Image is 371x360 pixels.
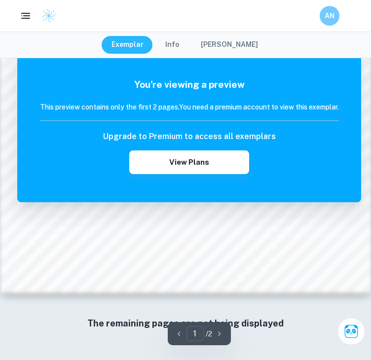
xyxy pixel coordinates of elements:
p: / 2 [206,328,212,339]
button: View Plans [129,150,249,174]
button: Exemplar [102,36,153,54]
h6: This preview contains only the first 2 pages. You need a premium account to view this exemplar. [40,102,339,112]
h6: The remaining pages are not being displayed [21,317,350,330]
a: Clastify logo [36,8,56,23]
button: Info [155,36,189,54]
h5: You're viewing a preview [40,77,339,92]
h6: AN [324,10,335,21]
img: Clastify logo [41,8,56,23]
button: AN [320,6,339,26]
button: [PERSON_NAME] [191,36,268,54]
h6: Upgrade to Premium to access all exemplars [103,131,276,143]
button: Ask Clai [337,318,365,345]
